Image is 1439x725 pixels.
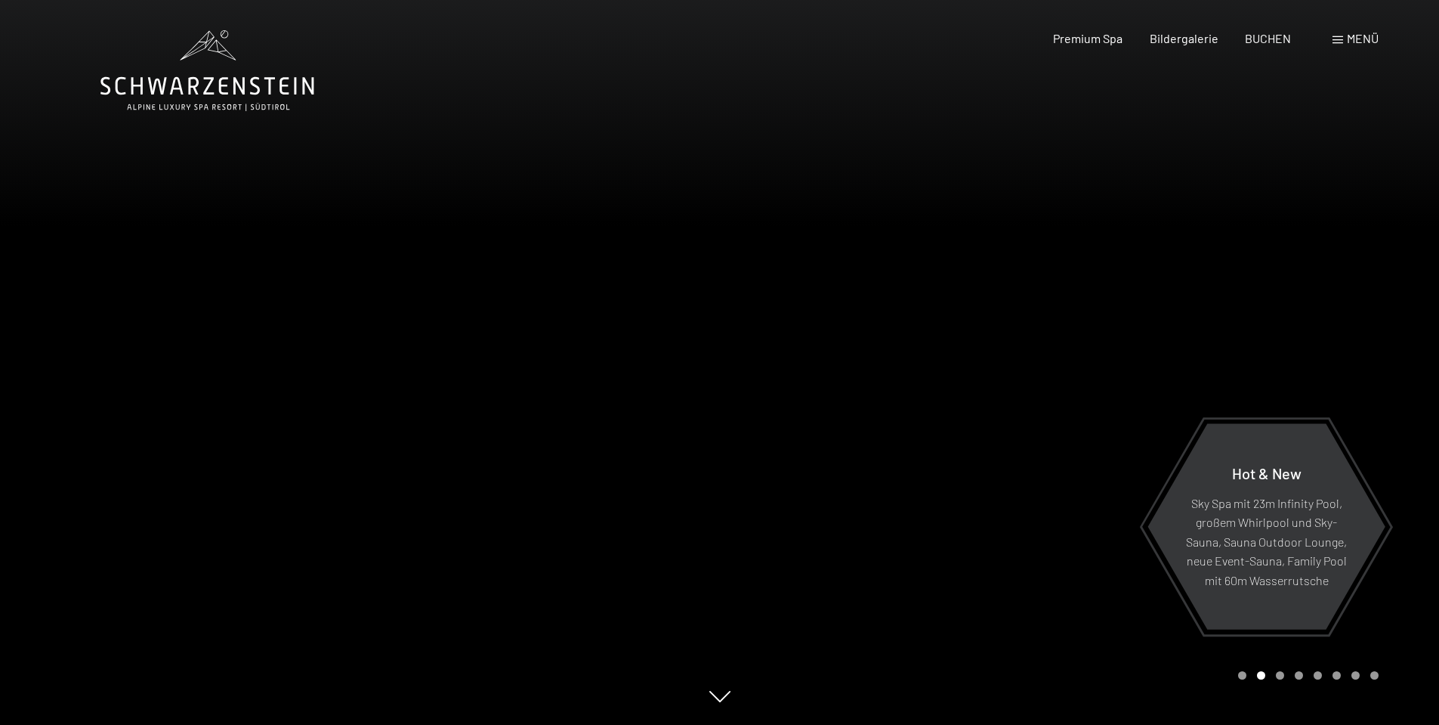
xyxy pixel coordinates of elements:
div: Carousel Page 2 (Current Slide) [1257,671,1265,680]
div: Carousel Page 3 [1276,671,1284,680]
div: Carousel Pagination [1233,671,1379,680]
div: Carousel Page 7 [1351,671,1360,680]
span: Hot & New [1232,463,1302,482]
a: Premium Spa [1053,31,1122,45]
span: Menü [1347,31,1379,45]
a: BUCHEN [1245,31,1291,45]
a: Hot & New Sky Spa mit 23m Infinity Pool, großem Whirlpool und Sky-Sauna, Sauna Outdoor Lounge, ne... [1147,423,1386,631]
a: Bildergalerie [1150,31,1218,45]
div: Carousel Page 5 [1314,671,1322,680]
div: Carousel Page 6 [1332,671,1341,680]
div: Carousel Page 8 [1370,671,1379,680]
div: Carousel Page 1 [1238,671,1246,680]
div: Carousel Page 4 [1295,671,1303,680]
p: Sky Spa mit 23m Infinity Pool, großem Whirlpool und Sky-Sauna, Sauna Outdoor Lounge, neue Event-S... [1184,493,1348,590]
